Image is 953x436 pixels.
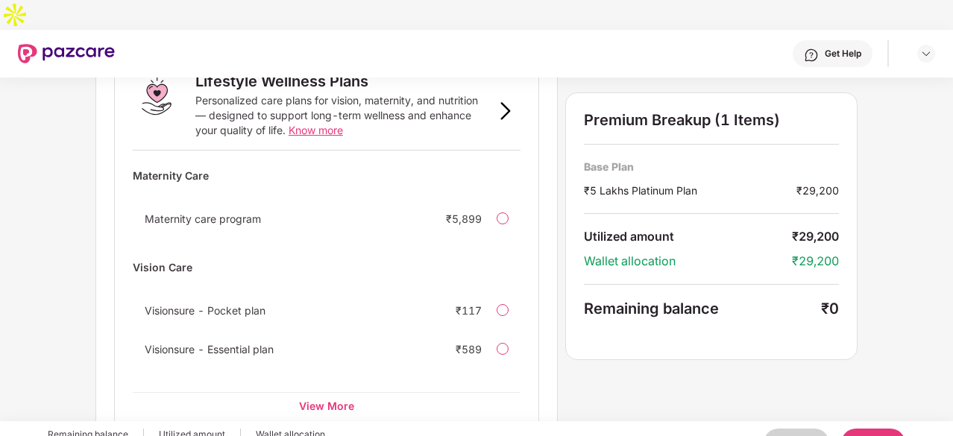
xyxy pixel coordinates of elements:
[796,183,839,198] div: ₹29,200
[133,254,520,280] div: Vision Care
[920,48,932,60] img: svg+xml;base64,PHN2ZyBpZD0iRHJvcGRvd24tMzJ4MzIiIHhtbG5zPSJodHRwOi8vd3d3LnczLm9yZy8yMDAwL3N2ZyIgd2...
[584,253,792,269] div: Wallet allocation
[145,343,274,356] span: Visionsure - Essential plan
[792,229,839,244] div: ₹29,200
[804,48,819,63] img: svg+xml;base64,PHN2ZyBpZD0iSGVscC0zMngzMiIgeG1sbnM9Imh0dHA6Ly93d3cudzMub3JnLzIwMDAvc3ZnIiB3aWR0aD...
[145,212,261,225] span: Maternity care program
[792,253,839,269] div: ₹29,200
[133,392,520,419] div: View More
[456,343,482,356] div: ₹589
[584,229,792,244] div: Utilized amount
[584,183,796,198] div: ₹5 Lakhs Platinum Plan
[821,300,839,317] div: ₹0
[825,48,861,60] div: Get Help
[195,93,491,138] div: Personalized care plans for vision, maternity, and nutrition — designed to support long-term well...
[289,124,343,136] span: Know more
[133,72,180,120] img: Lifestyle Wellness Plans
[497,102,515,120] img: svg+xml;base64,PHN2ZyB3aWR0aD0iOSIgaGVpZ2h0PSIxNiIgdmlld0JveD0iMCAwIDkgMTYiIGZpbGw9Im5vbmUiIHhtbG...
[18,44,115,63] img: New Pazcare Logo
[584,300,821,317] div: Remaining balance
[133,162,520,189] div: Maternity Care
[584,111,839,129] div: Premium Breakup (1 Items)
[446,212,482,225] div: ₹5,899
[195,72,368,90] div: Lifestyle Wellness Plans
[145,304,265,317] span: Visionsure - Pocket plan
[456,304,482,317] div: ₹117
[584,159,839,174] div: Base Plan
